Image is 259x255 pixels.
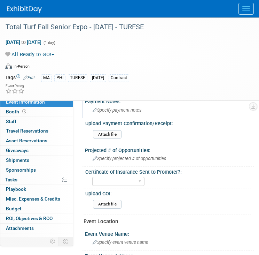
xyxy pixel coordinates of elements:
span: Booth not reserved yet [21,109,28,114]
a: Edit [23,75,35,80]
td: Tags [5,74,35,82]
a: Asset Reservations [0,136,73,145]
span: more [5,235,16,241]
span: to [20,39,27,45]
a: Travel Reservations [0,126,73,136]
span: ROI, Objectives & ROO [6,216,53,221]
div: In-Person [13,64,30,69]
div: [DATE] [90,74,106,82]
div: Projected # of Opportunities: [85,145,254,154]
span: Tasks [5,177,17,182]
img: ExhibitDay [7,6,42,13]
span: Attachments [6,225,34,231]
span: Playbook [6,186,26,192]
div: Event Venue Name: [85,229,254,238]
div: Contract [109,74,129,82]
a: Attachments [0,224,73,233]
a: ROI, Objectives & ROO [0,214,73,223]
div: Event Rating [6,84,24,88]
span: Specify event venue name [93,240,148,245]
td: Toggle Event Tabs [59,237,73,246]
a: Event Information [0,97,73,107]
span: Specify projected # of opportunities [93,156,166,161]
div: Total Turf Fall Senior Expo - [DATE] - TURFSE [3,21,245,33]
span: Sponsorships [6,167,36,173]
a: more [0,233,73,243]
button: Menu [238,3,254,15]
a: Misc. Expenses & Credits [0,194,73,204]
span: Misc. Expenses & Credits [6,196,60,202]
a: Playbook [0,185,73,194]
span: Specify payment notes [93,107,141,113]
span: Asset Reservations [6,138,47,143]
div: MA [41,74,52,82]
div: Event Location [84,218,249,225]
span: Travel Reservations [6,128,48,134]
a: Budget [0,204,73,213]
span: Shipments [6,157,29,163]
span: Budget [6,206,22,211]
div: Certificate of Insurance Sent to Promoter?: [85,167,251,175]
span: Booth [6,109,28,114]
span: Event Information [6,99,45,105]
img: Format-Inperson.png [5,63,12,69]
a: Giveaways [0,146,73,155]
span: Giveaways [6,148,29,153]
a: Staff [0,117,73,126]
a: Shipments [0,156,73,165]
a: Sponsorships [0,165,73,175]
a: Booth [0,107,73,117]
td: Personalize Event Tab Strip [47,237,59,246]
div: PHI [54,74,65,82]
div: Event Format [5,62,245,73]
button: All Ready to GO! [5,51,57,58]
a: Tasks [0,175,73,185]
div: TURFSE [68,74,87,82]
div: Upload COI: [85,188,251,197]
span: [DATE] [DATE] [5,39,42,45]
span: Staff [6,119,16,124]
span: (1 day) [43,40,55,45]
div: Upload Payment Confirmation/Receipt: [85,118,251,127]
